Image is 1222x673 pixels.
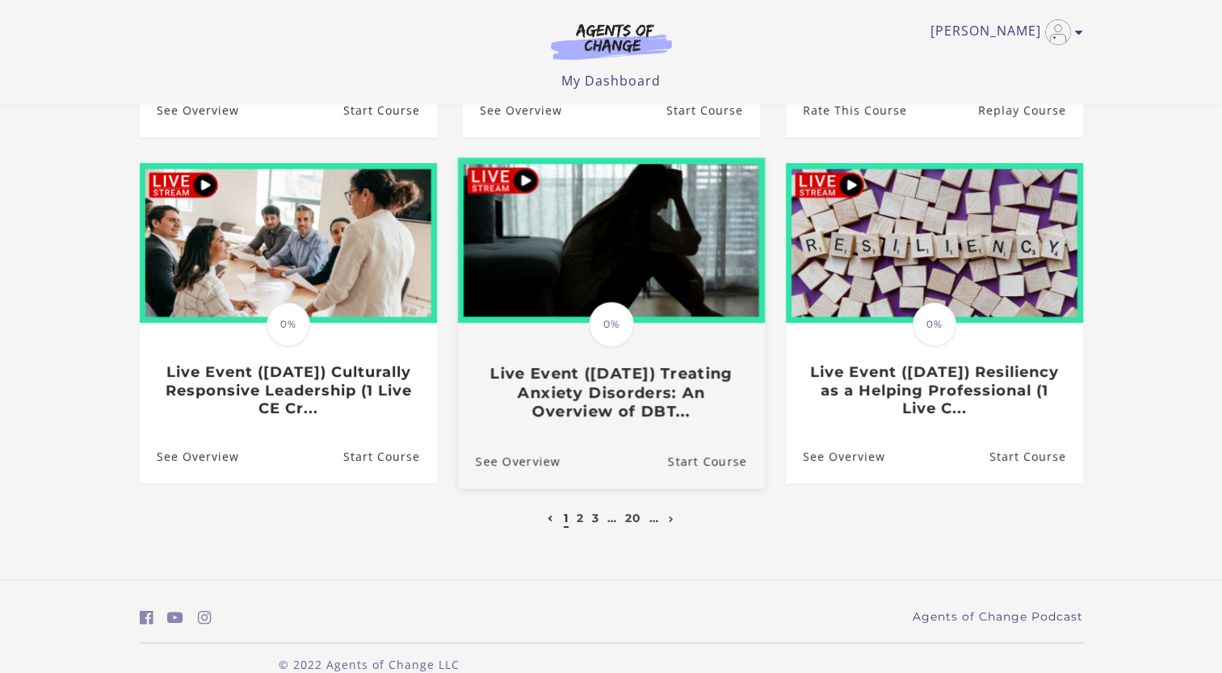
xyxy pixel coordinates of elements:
[157,363,419,418] h3: Live Event ([DATE]) Culturally Responsive Leadership (1 Live CE Cr...
[140,430,239,483] a: Live Event (8/29/25) Culturally Responsive Leadership (1 Live CE Cr...: See Overview
[167,610,183,625] i: https://www.youtube.com/c/AgentsofChangeTestPrepbyMeaganMitchell (Open in a new window)
[140,610,153,625] i: https://www.facebook.com/groups/aswbtestprep (Open in a new window)
[607,511,617,525] a: …
[930,19,1075,45] a: Toggle menu
[564,511,569,525] a: 1
[342,85,436,137] a: Best Practices for Clinical Care with Asian Americans (1 Cultural C...: Resume Course
[140,85,239,137] a: Best Practices for Clinical Care with Asian Americans (1 Cultural C...: See Overview
[666,85,759,137] a: Resiliency as a Helping Professional (1 General CE Credit): Resume Course
[649,511,659,525] a: …
[913,608,1083,625] a: Agents of Change Podcast
[589,302,634,347] span: 0%
[803,363,1065,418] h3: Live Event ([DATE]) Resiliency as a Helping Professional (1 Live C...
[267,303,310,346] span: 0%
[592,511,599,525] a: 3
[534,23,689,60] img: Agents of Change Logo
[667,434,764,488] a: Live Event (8/22/25) Treating Anxiety Disorders: An Overview of DBT...: Resume Course
[786,430,885,483] a: Live Event (8/15/25) Resiliency as a Helping Professional (1 Live C...: See Overview
[167,606,183,629] a: https://www.youtube.com/c/AgentsofChangeTestPrepbyMeaganMitchell (Open in a new window)
[561,72,661,90] a: My Dashboard
[977,85,1082,137] a: Live Event: Resiliency as a Helping Professional NP: Resume Course
[665,511,678,525] a: Next page
[140,606,153,629] a: https://www.facebook.com/groups/aswbtestprep (Open in a new window)
[198,610,212,625] i: https://www.instagram.com/agentsofchangeprep/ (Open in a new window)
[989,430,1082,483] a: Live Event (8/15/25) Resiliency as a Helping Professional (1 Live C...: Resume Course
[457,434,560,488] a: Live Event (8/22/25) Treating Anxiety Disorders: An Overview of DBT...: See Overview
[463,85,562,137] a: Resiliency as a Helping Professional (1 General CE Credit): See Overview
[913,303,956,346] span: 0%
[342,430,436,483] a: Live Event (8/29/25) Culturally Responsive Leadership (1 Live CE Cr...: Resume Course
[625,511,641,525] a: 20
[786,85,907,137] a: Live Event: Resiliency as a Helping Professional NP: Rate This Course
[577,511,584,525] a: 2
[475,364,746,420] h3: Live Event ([DATE]) Treating Anxiety Disorders: An Overview of DBT...
[140,656,598,673] p: © 2022 Agents of Change LLC
[198,606,212,629] a: https://www.instagram.com/agentsofchangeprep/ (Open in a new window)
